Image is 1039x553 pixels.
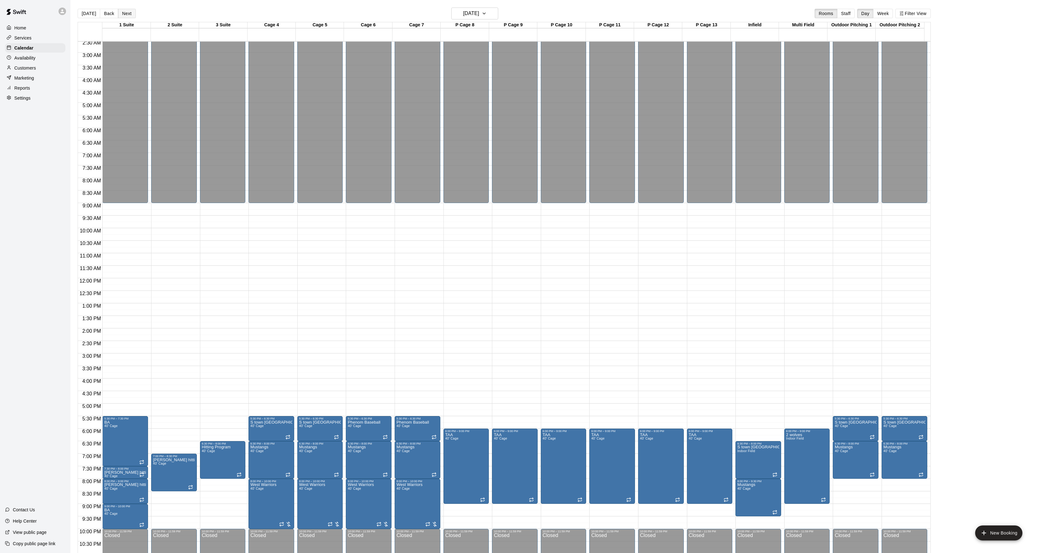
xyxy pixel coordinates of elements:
[81,454,103,459] span: 7:00 PM
[250,487,264,490] span: 40' Cage
[348,487,361,490] span: 40' Cage
[383,472,388,477] span: Recurring event
[81,441,103,446] span: 6:30 PM
[299,424,312,428] span: 40' Cage
[835,530,877,533] div: 10:00 PM – 11:59 PM
[250,449,264,453] span: 40' Cage
[14,75,34,81] p: Marketing
[432,472,437,477] span: Recurring event
[202,449,215,453] span: 40' Cage
[441,22,489,28] div: P Cage 8
[78,266,103,271] span: 11:30 AM
[682,22,730,28] div: P Cage 13
[78,228,103,233] span: 10:00 AM
[772,472,777,477] span: Recurring event
[348,424,361,428] span: 40' Cage
[348,442,390,445] div: 6:30 PM – 8:00 PM
[882,416,927,441] div: 5:30 PM – 6:30 PM: S town Alaia
[81,341,103,346] span: 2:30 PM
[873,9,893,18] button: Week
[81,429,103,434] span: 6:00 PM
[445,437,458,440] span: 40' Cage
[248,22,296,28] div: Cage 4
[640,437,653,440] span: 40' Cage
[199,22,247,28] div: 3 Suite
[529,497,534,502] span: Recurring event
[837,9,855,18] button: Staff
[139,472,144,477] span: Recurring event
[104,530,146,533] div: 10:00 PM – 11:59 PM
[397,487,410,490] span: 40' Cage
[78,541,102,547] span: 10:30 PM
[81,516,103,522] span: 9:30 PM
[328,522,333,527] span: Recurring event
[250,530,292,533] div: 10:00 PM – 11:59 PM
[737,442,779,445] div: 6:30 PM – 8:00 PM
[14,25,26,31] p: Home
[876,22,924,28] div: Outdoor Pitching 2
[577,497,582,502] span: Recurring event
[675,497,680,502] span: Recurring event
[104,424,117,428] span: 40' Cage
[833,441,878,479] div: 6:30 PM – 8:00 PM: Mustangs
[395,416,440,441] div: 5:30 PM – 6:30 PM: Phenom Baseball
[5,73,65,83] div: Marketing
[870,435,875,440] span: Recurring event
[494,430,536,433] div: 6:00 PM – 9:00 PM
[81,366,103,371] span: 3:30 PM
[397,442,438,445] div: 6:30 PM – 8:00 PM
[81,165,103,171] span: 7:30 AM
[78,241,103,246] span: 10:30 AM
[919,472,924,477] span: Recurring event
[5,23,65,33] a: Home
[626,497,631,502] span: Recurring event
[248,441,294,479] div: 6:30 PM – 8:00 PM: Mustangs
[5,63,65,73] a: Customers
[443,429,489,504] div: 6:00 PM – 9:00 PM: TAA
[348,449,361,453] span: 40' Cage
[835,424,848,428] span: 40' Cage
[835,442,877,445] div: 6:30 PM – 8:00 PM
[250,442,292,445] div: 6:30 PM – 8:00 PM
[883,417,925,420] div: 5:30 PM – 6:30 PM
[248,479,294,529] div: 8:00 PM – 10:00 PM: West Warriors
[779,22,827,28] div: Multi Field
[883,442,925,445] div: 6:30 PM – 8:00 PM
[833,416,878,441] div: 5:30 PM – 6:30 PM: S town Alaia
[299,449,312,453] span: 40' Cage
[139,497,144,502] span: Recurring event
[383,435,388,440] span: Recurring event
[81,178,103,183] span: 8:00 AM
[299,530,341,533] div: 10:00 PM – 11:59 PM
[13,529,47,535] p: View public page
[250,417,292,420] div: 5:30 PM – 6:30 PM
[451,8,498,19] button: [DATE]
[463,9,479,18] h6: [DATE]
[494,437,507,440] span: 40' Cage
[81,128,103,133] span: 6:00 AM
[397,530,438,533] div: 10:00 PM – 11:59 PM
[543,437,556,440] span: 40' Cage
[346,441,392,479] div: 6:30 PM – 8:00 PM: Mustangs
[81,303,103,309] span: 1:00 PM
[14,35,32,41] p: Services
[153,455,195,458] div: 7:00 PM – 8:30 PM
[348,530,390,533] div: 10:00 PM – 11:59 PM
[425,522,430,527] span: Recurring event
[14,55,36,61] p: Availability
[883,449,897,453] span: 40' Cage
[334,472,339,477] span: Recurring event
[81,203,103,208] span: 9:00 AM
[81,103,103,108] span: 5:00 AM
[78,278,102,284] span: 12:00 PM
[835,417,877,420] div: 5:30 PM – 6:30 PM
[102,466,148,479] div: 7:30 PM – 8:00 PM: LI Fieldhouse hitting program
[279,522,284,527] span: Recurring event
[591,437,604,440] span: 40' Cage
[248,416,294,441] div: 5:30 PM – 6:30 PM: S town Alaia
[102,22,151,28] div: 1 Suite
[870,472,875,477] span: Recurring event
[139,460,144,465] span: Recurring event
[102,504,148,529] div: 9:00 PM – 10:00 PM: BA
[494,530,536,533] div: 10:00 PM – 11:59 PM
